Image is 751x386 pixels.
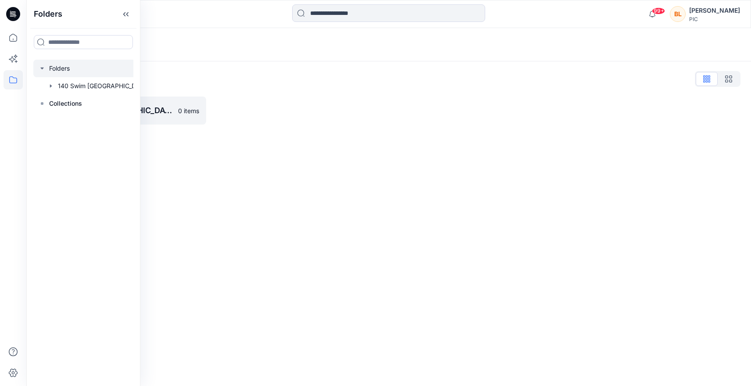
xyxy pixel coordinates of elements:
[178,106,199,115] p: 0 items
[652,7,665,14] span: 99+
[49,98,82,109] p: Collections
[670,6,686,22] div: BL
[689,5,740,16] div: [PERSON_NAME]
[689,16,740,22] div: PIC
